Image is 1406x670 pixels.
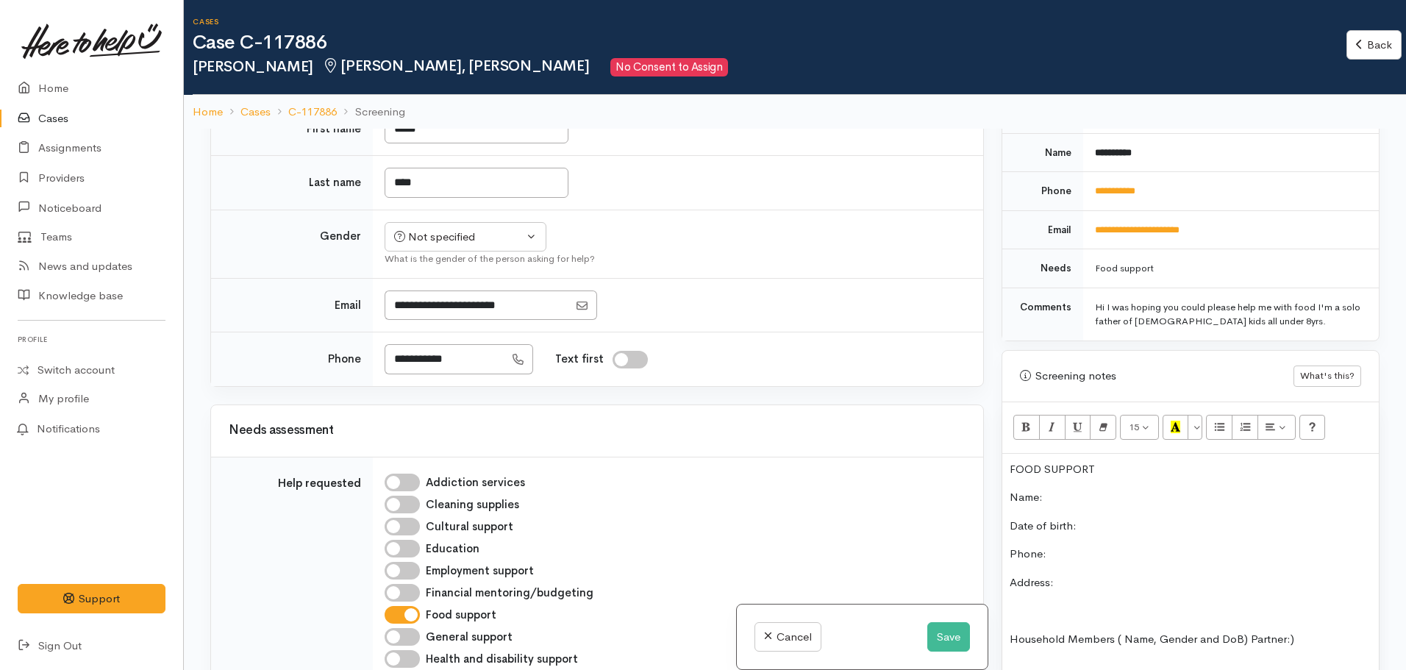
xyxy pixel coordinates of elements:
[1002,249,1083,288] td: Needs
[1163,415,1189,440] button: Recent Color
[610,58,728,76] span: No Consent to Assign
[328,351,361,368] label: Phone
[426,563,534,580] label: Employment support
[555,351,604,368] label: Text first
[426,585,593,602] label: Financial mentoring/budgeting
[426,518,513,535] label: Cultural support
[426,474,525,491] label: Addiction services
[1039,415,1066,440] button: Italic (CTRL+I)
[1020,368,1293,385] div: Screening notes
[754,622,821,652] a: Cancel
[1090,415,1116,440] button: Remove Font Style (CTRL+\)
[1010,574,1371,591] p: Address:
[240,104,271,121] a: Cases
[1010,489,1371,506] p: Name:
[309,174,361,191] label: Last name
[1257,415,1296,440] button: Paragraph
[1002,210,1083,249] td: Email
[1232,415,1258,440] button: Ordered list (CTRL+SHIFT+NUM8)
[320,228,361,245] label: Gender
[184,95,1406,129] nav: breadcrumb
[1010,461,1371,478] p: FOOD SUPPORT
[335,297,361,314] label: Email
[322,57,589,75] span: [PERSON_NAME], [PERSON_NAME]
[1013,415,1040,440] button: Bold (CTRL+B)
[1010,546,1371,563] p: Phone:
[1293,366,1361,387] button: What's this?
[288,104,337,121] a: C-117886
[1065,415,1091,440] button: Underline (CTRL+U)
[1002,172,1083,211] td: Phone
[1010,631,1371,648] p: Household Members ( Name, Gender and DoB) Partner:)
[193,32,1346,54] h1: Case C-117886
[426,496,519,513] label: Cleaning supplies
[229,424,966,438] h3: Needs assessment
[426,651,578,668] label: Health and disability support
[193,104,223,121] a: Home
[394,229,524,246] div: Not specified
[1120,415,1159,440] button: Font Size
[927,622,970,652] button: Save
[426,607,496,624] label: Food support
[1095,300,1361,329] div: Hi I was hoping you could please help me with food I'm a solo father of [DEMOGRAPHIC_DATA] kids a...
[426,629,513,646] label: General support
[1129,421,1139,433] span: 15
[193,18,1346,26] h6: Cases
[337,104,404,121] li: Screening
[1002,133,1083,172] td: Name
[1002,288,1083,341] td: Comments
[1188,415,1202,440] button: More Color
[1095,261,1361,276] div: Food support
[385,222,546,252] button: Not specified
[1206,415,1232,440] button: Unordered list (CTRL+SHIFT+NUM7)
[1010,518,1371,535] p: Date of birth:
[193,58,1346,76] h2: [PERSON_NAME]
[18,584,165,614] button: Support
[1299,415,1326,440] button: Help
[307,121,361,138] label: First name
[385,252,966,266] div: What is the gender of the person asking for help?
[426,541,479,557] label: Education
[18,329,165,349] h6: Profile
[1346,30,1402,60] a: Back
